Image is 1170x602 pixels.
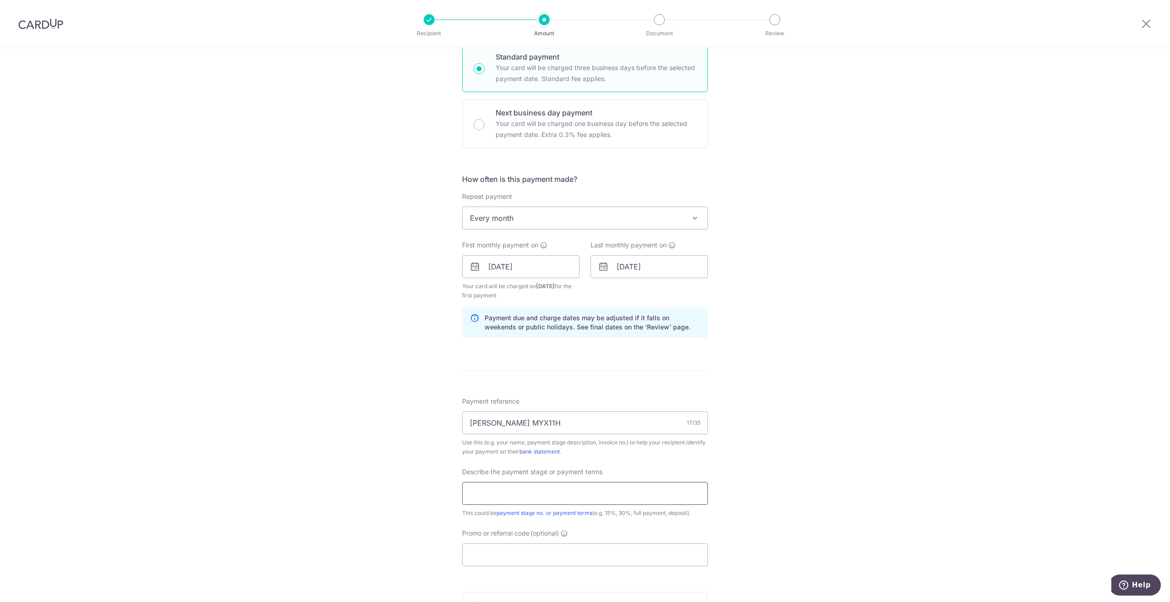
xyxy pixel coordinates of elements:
p: Your card will be charged three business days before the selected payment date. Standard fee appl... [496,62,696,84]
span: Last monthly payment on [591,241,667,250]
span: Your card will be charged on [462,282,579,300]
span: Every month [463,207,707,229]
p: Standard payment [496,51,696,62]
p: Next business day payment [496,107,696,118]
p: Amount [510,29,578,38]
p: Document [625,29,693,38]
iframe: Opens a widget where you can find more information [1111,575,1161,597]
p: Your card will be charged one business day before the selected payment date. Extra 0.3% fee applies. [496,118,696,140]
div: Use this (e.g. your name, payment stage description, invoice no.) to help your recipient identify... [462,438,708,456]
span: First monthly payment on [462,241,538,250]
span: Payment reference [462,397,519,406]
p: Review [741,29,809,38]
input: DD / MM / YYYY [591,255,708,278]
span: Every month [462,207,708,230]
input: DD / MM / YYYY [462,255,579,278]
span: (optional) [530,529,559,538]
a: bank statement [519,448,560,455]
div: This could be (e.g. 15%, 30%, full payment, deposit). [462,509,708,518]
span: Describe the payment stage or payment terms [462,467,602,476]
p: Recipient [395,29,463,38]
h5: How often is this payment made? [462,174,708,185]
a: payment stage no. or payment terms [497,509,592,516]
span: Promo or referral code [462,529,530,538]
label: Repeat payment [462,192,512,201]
p: Payment due and charge dates may be adjusted if it falls on weekends or public holidays. See fina... [485,313,700,332]
div: 17/35 [687,418,701,427]
span: [DATE] [536,283,555,290]
img: CardUp [18,18,63,29]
